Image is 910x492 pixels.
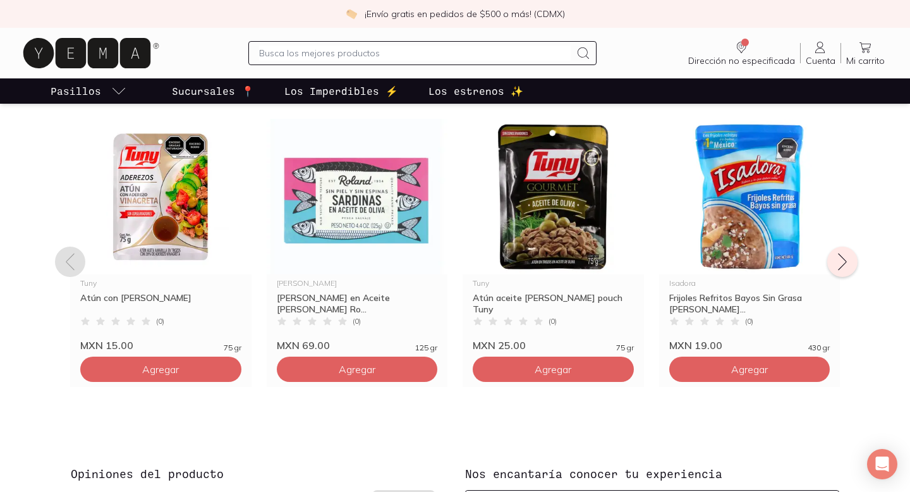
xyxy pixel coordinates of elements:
div: Isadora [669,280,830,287]
span: Cuenta [806,55,835,66]
span: Agregar [339,363,375,376]
a: pasillo-todos-link [48,78,129,104]
span: ( 0 ) [549,317,557,325]
div: Atún aceite [PERSON_NAME] pouch Tuny [473,292,634,315]
p: Pasillos [51,83,101,99]
div: Tuny [80,280,241,287]
button: Agregar [473,357,634,382]
p: Sucursales 📍 [172,83,254,99]
button: Agregar [80,357,241,382]
span: ( 0 ) [353,317,361,325]
div: [PERSON_NAME] [277,280,438,287]
a: Sardina deshuesada aceite ol Roland[PERSON_NAME][PERSON_NAME] en Aceite [PERSON_NAME] Ro...(0)MXN... [267,119,448,352]
img: Atún aceite de oliva pouch Tuny [463,119,644,274]
a: Frijol Refritos Bayos Sin Grasa IsadoraIsadoraFrijoles Refritos Bayos Sin Grasa [PERSON_NAME]...(... [659,119,840,352]
div: Open Intercom Messenger [867,449,897,479]
a: 34114 atun con aderezo vinagreta tunyTunyAtún con [PERSON_NAME](0)MXN 15.0075 gr [70,119,252,352]
span: 430 gr [808,344,830,352]
a: Atún aceite de oliva pouch TunyTunyAtún aceite [PERSON_NAME] pouch Tuny(0)MXN 25.0075 gr [463,119,644,352]
img: Frijol Refritos Bayos Sin Grasa Isadora [659,119,840,274]
span: Agregar [731,363,768,376]
span: 75 gr [224,344,241,352]
p: Los Imperdibles ⚡️ [284,83,398,99]
button: Agregar [669,357,830,382]
h3: Opiniones del producto [71,465,445,482]
span: ( 0 ) [156,317,164,325]
a: Los estrenos ✨ [426,78,526,104]
span: Dirección no especificada [688,55,795,66]
span: Agregar [142,363,179,376]
span: 125 gr [415,344,437,352]
p: Los estrenos ✨ [428,83,523,99]
h3: Nos encantaría conocer tu experiencia [465,465,839,482]
a: Cuenta [801,40,840,66]
img: Sardina deshuesada aceite ol Roland [267,119,448,274]
div: Atún con [PERSON_NAME] [80,292,241,315]
div: Frijoles Refritos Bayos Sin Grasa [PERSON_NAME]... [669,292,830,315]
p: ¡Envío gratis en pedidos de $500 o más! (CDMX) [365,8,565,20]
a: Mi carrito [841,40,890,66]
div: Tuny [473,280,634,287]
span: Mi carrito [846,55,885,66]
span: MXN 69.00 [277,339,330,352]
input: Busca los mejores productos [259,46,570,61]
span: MXN 25.00 [473,339,526,352]
button: Agregar [277,357,438,382]
a: Dirección no especificada [683,40,800,66]
a: Sucursales 📍 [169,78,257,104]
span: 75 gr [616,344,634,352]
div: [PERSON_NAME] en Aceite [PERSON_NAME] Ro... [277,292,438,315]
img: check [346,8,357,20]
span: Agregar [535,363,571,376]
span: ( 0 ) [745,317,753,325]
span: MXN 15.00 [80,339,133,352]
span: MXN 19.00 [669,339,722,352]
a: Los Imperdibles ⚡️ [282,78,401,104]
img: 34114 atun con aderezo vinagreta tuny [70,119,252,274]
